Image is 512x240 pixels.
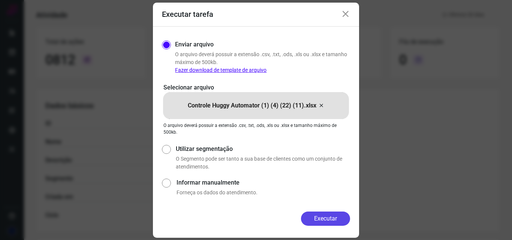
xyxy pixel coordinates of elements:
a: Fazer download de template de arquivo [175,67,266,73]
p: Controle Huggy Automator (1) (4) (22) (11).xlsx [188,101,316,110]
label: Enviar arquivo [175,40,214,49]
p: Selecionar arquivo [163,83,349,92]
p: O Segmento pode ser tanto a sua base de clientes como um conjunto de atendimentos. [176,155,350,171]
label: Informar manualmente [177,178,350,187]
h3: Executar tarefa [162,10,213,19]
label: Utilizar segmentação [176,145,350,154]
p: Forneça os dados do atendimento. [177,189,350,197]
button: Executar [301,212,350,226]
p: O arquivo deverá possuir a extensão .csv, .txt, .ods, .xls ou .xlsx e tamanho máximo de 500kb. [163,122,349,136]
p: O arquivo deverá possuir a extensão .csv, .txt, .ods, .xls ou .xlsx e tamanho máximo de 500kb. [175,51,350,74]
